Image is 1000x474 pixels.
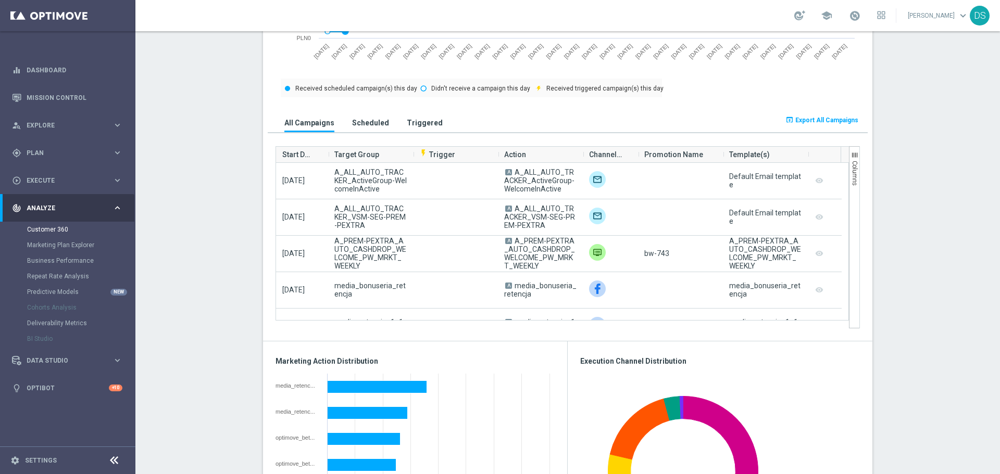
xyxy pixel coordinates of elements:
[334,144,379,165] span: Target Group
[12,356,113,365] div: Data Studio
[27,237,134,253] div: Marketing Plan Explorer
[113,148,122,158] i: keyboard_arrow_right
[11,176,123,185] button: play_circle_outline Execute keyboard_arrow_right
[12,374,122,402] div: Optibot
[456,43,473,60] text: [DATE]
[11,356,123,365] button: Data Studio keyboard_arrow_right
[431,85,530,92] text: Didn't receive a campaign this day
[581,43,598,60] text: [DATE]
[527,43,544,60] text: [DATE]
[504,144,526,165] span: Action
[10,456,20,465] i: settings
[545,43,562,60] text: [DATE]
[12,121,113,130] div: Explore
[11,121,123,130] div: person_search Explore keyboard_arrow_right
[729,318,802,335] div: media_retencja_1_14
[11,94,123,102] button: Mission Control
[652,43,669,60] text: [DATE]
[644,144,703,165] span: Promotion Name
[27,319,108,327] a: Deliverability Metrics
[723,43,741,60] text: [DATE]
[27,177,113,184] span: Execute
[11,149,123,157] button: gps_fixed Plan keyboard_arrow_right
[334,318,407,335] span: media_retencja_1_14
[12,121,21,130] i: person_search
[741,43,758,60] text: [DATE]
[113,175,122,185] i: keyboard_arrow_right
[589,317,606,334] img: Facebook Custom Audience
[11,66,123,74] button: equalizer Dashboard
[851,161,858,186] span: Columns
[562,43,580,60] text: [DATE]
[729,281,802,298] div: media_bonuseria_retencja
[795,117,858,124] span: Export All Campaigns
[505,238,512,244] span: A
[276,408,320,415] div: media_retencja_1_14_BZ
[491,43,508,60] text: [DATE]
[644,249,669,258] span: bw-743
[366,43,383,60] text: [DATE]
[12,176,21,185] i: play_circle_outline
[729,209,802,225] div: Default Email template
[312,43,330,60] text: [DATE]
[27,205,113,211] span: Analyze
[27,268,134,284] div: Repeat Rate Analysis
[27,56,122,84] a: Dashboard
[27,288,108,296] a: Predictive Models
[27,253,134,268] div: Business Performance
[330,43,347,60] text: [DATE]
[687,43,705,60] text: [DATE]
[589,280,606,297] img: Facebook Custom Audience
[504,168,574,193] span: A_ALL_AUTO_TRACKER_ActiveGroup-WelcomeInActive
[407,118,443,127] h3: Triggered
[821,10,832,21] span: school
[334,281,407,298] span: media_bonuseria_retencja
[589,144,623,165] span: Channel(s)
[420,43,437,60] text: [DATE]
[113,203,122,213] i: keyboard_arrow_right
[282,249,305,258] span: [DATE]
[419,150,455,159] span: Trigger
[12,66,21,75] i: equalizer
[113,355,122,365] i: keyboard_arrow_right
[12,203,113,213] div: Analyze
[282,113,337,132] button: All Campaigns
[27,300,134,315] div: Cohorts Analysis
[12,148,113,158] div: Plan
[729,144,770,165] span: Template(s)
[402,43,419,60] text: [DATE]
[384,43,401,60] text: [DATE]
[813,43,830,60] text: [DATE]
[276,356,555,366] h3: Marketing Action Distribution
[504,281,577,298] span: media_bonuseria_retencja
[598,43,616,60] text: [DATE]
[109,385,122,391] div: +10
[276,382,320,389] div: media_retencja_1_14
[505,283,512,289] span: A
[505,206,512,212] span: A
[473,43,491,60] text: [DATE]
[110,289,127,296] div: NEW
[296,35,311,41] text: PLN0
[27,284,134,300] div: Predictive Models
[282,144,314,165] span: Start Date
[27,241,108,249] a: Marketing Plan Explorer
[580,356,860,366] h3: Execution Channel Distribution
[589,171,606,188] img: Target group only
[11,204,123,212] button: track_changes Analyze keyboard_arrow_right
[785,116,794,124] i: open_in_browser
[27,222,134,237] div: Customer 360
[27,257,108,265] a: Business Performance
[11,384,123,392] button: lightbulb Optibot +10
[777,43,794,60] text: [DATE]
[729,172,802,189] div: Default Email template
[295,85,417,92] text: Received scheduled campaign(s) this day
